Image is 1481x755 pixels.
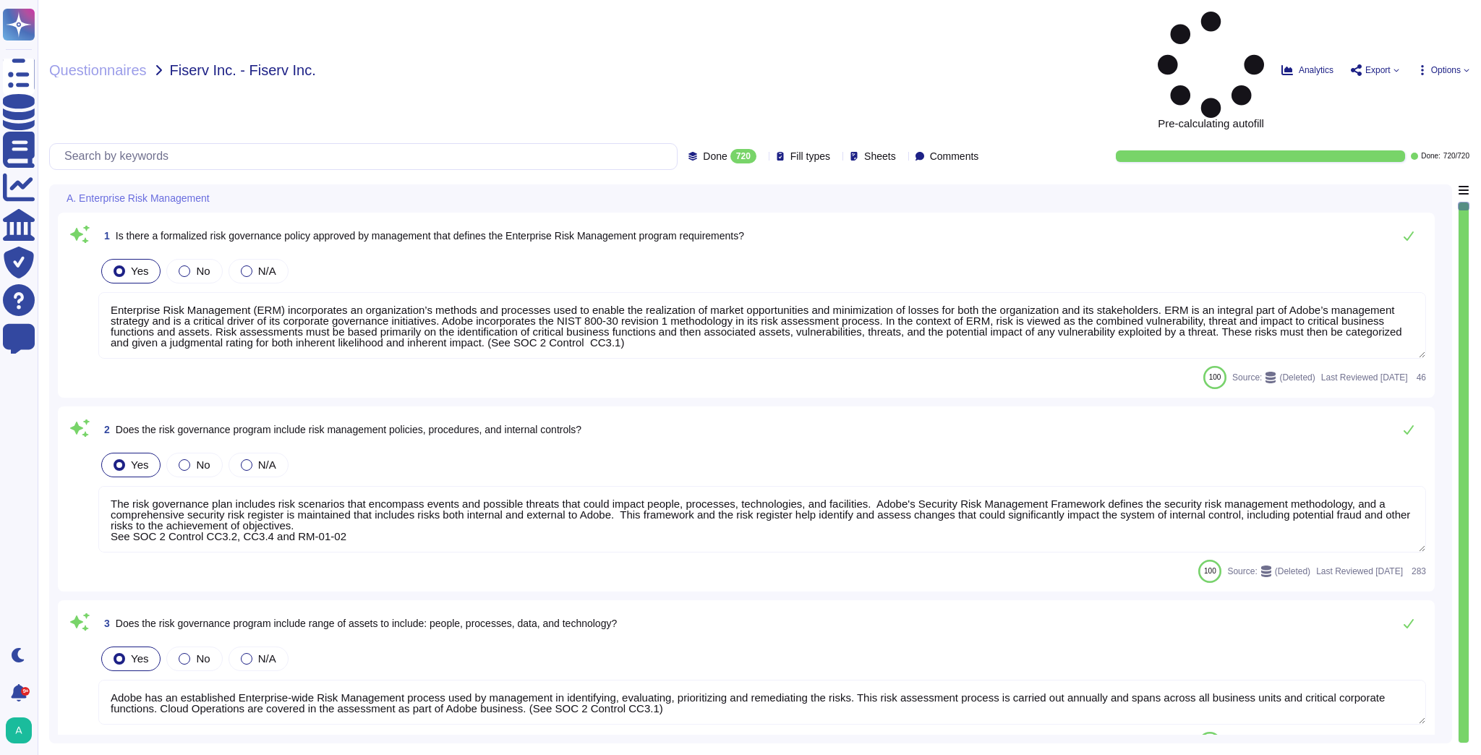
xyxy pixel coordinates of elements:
span: No [196,652,210,665]
span: Is there a formalized risk governance policy approved by management that defines the Enterprise R... [116,230,744,242]
button: Analytics [1281,64,1333,76]
span: Source: [1227,566,1310,577]
span: Done: [1421,153,1441,160]
span: A. Enterprise Risk Management [67,193,210,203]
span: Pre-calculating autofill [1158,12,1264,129]
span: Fiserv Inc. - Fiserv Inc. [170,63,316,77]
span: (Deleted) [1275,567,1310,576]
span: Last Reviewed [DATE] [1321,373,1408,382]
span: 100 [1204,567,1216,575]
span: 2 [98,425,110,435]
span: N/A [258,458,276,471]
textarea: The risk governance plan includes risk scenarios that encompass events and possible threats that ... [98,486,1426,553]
span: No [196,458,210,471]
textarea: Enterprise Risk Management (ERM) incorporates an organization’s methods and processes used to ena... [98,292,1426,359]
span: Does the risk governance program include risk management policies, procedures, and internal contr... [116,424,581,435]
input: Search by keywords [57,144,677,169]
span: Fill types [790,151,830,161]
img: user [6,717,32,743]
span: Export [1365,66,1391,74]
span: 283 [1409,567,1426,576]
span: (Deleted) [1279,373,1315,382]
span: Done [703,151,727,161]
span: Yes [131,458,148,471]
span: Yes [131,265,148,277]
span: Analytics [1299,66,1333,74]
span: No [196,265,210,277]
span: Yes [131,652,148,665]
textarea: Adobe has an established Enterprise-wide Risk Management process used by management in identifyin... [98,680,1426,725]
span: 720 / 720 [1443,153,1469,160]
span: N/A [258,265,276,277]
div: 9+ [21,687,30,696]
span: 100 [1209,373,1221,381]
span: N/A [258,652,276,665]
span: Source: [1232,372,1315,383]
button: user [3,715,42,746]
span: 3 [98,618,110,628]
span: Comments [930,151,979,161]
div: 720 [730,149,756,163]
span: 46 [1414,373,1426,382]
span: Questionnaires [49,63,147,77]
span: 1 [98,231,110,241]
span: Last Reviewed [DATE] [1316,567,1403,576]
span: Options [1431,66,1461,74]
span: Does the risk governance program include range of assets to include: people, processes, data, and... [116,618,617,629]
span: Sheets [864,151,896,161]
